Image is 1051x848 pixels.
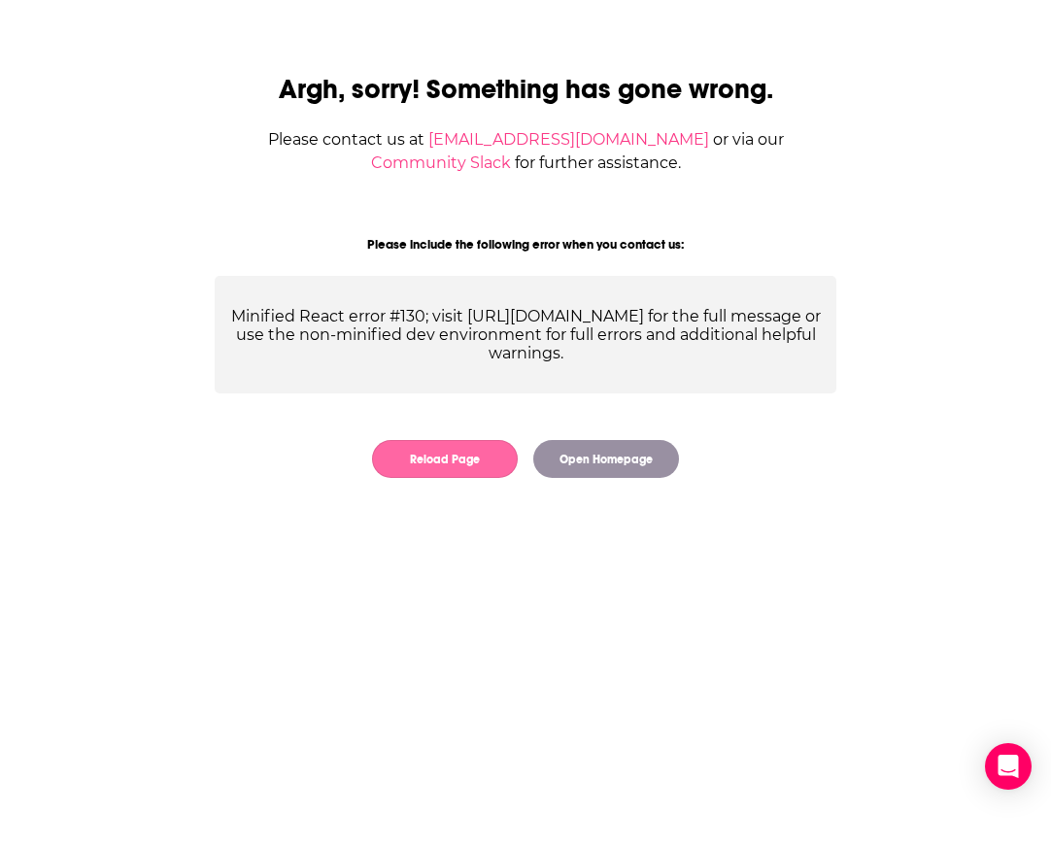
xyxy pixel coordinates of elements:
[215,276,836,393] div: Minified React error #130; visit [URL][DOMAIN_NAME] for the full message or use the non-minified ...
[428,130,709,149] a: [EMAIL_ADDRESS][DOMAIN_NAME]
[215,237,836,253] div: Please include the following error when you contact us:
[371,153,511,172] a: Community Slack
[372,440,518,478] button: Reload Page
[215,128,836,175] div: Please contact us at or via our for further assistance.
[215,73,836,106] h2: Argh, sorry! Something has gone wrong.
[985,743,1032,790] div: Open Intercom Messenger
[533,440,679,478] button: Open Homepage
